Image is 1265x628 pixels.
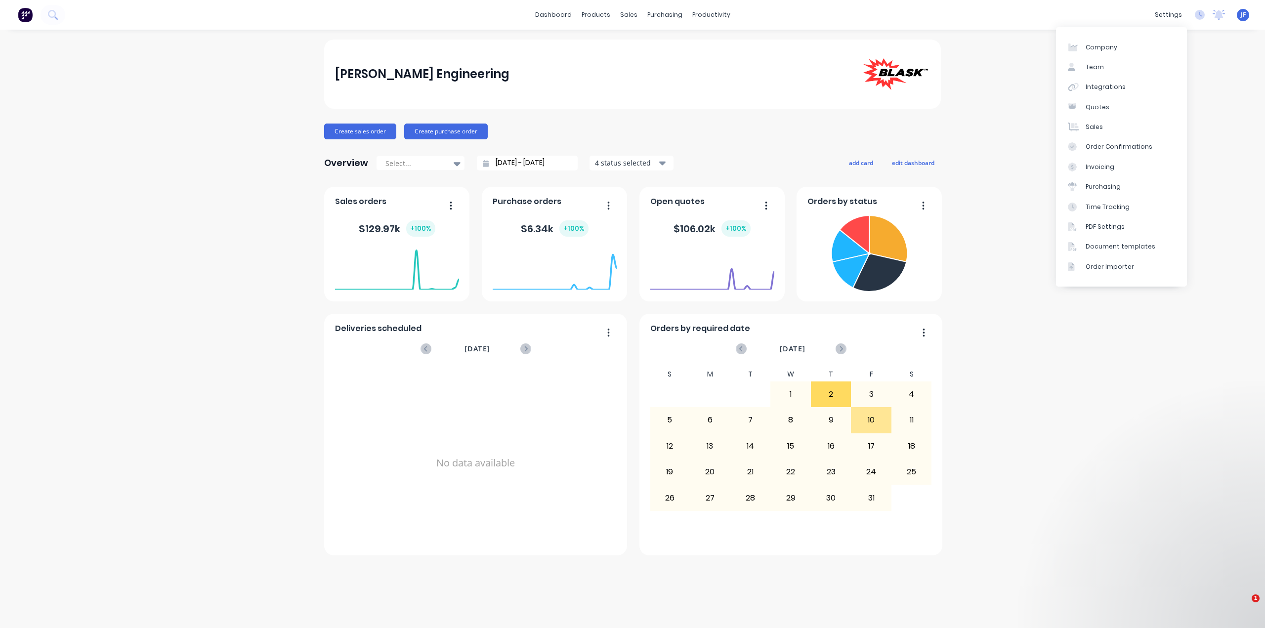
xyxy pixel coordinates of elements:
div: + 100 % [406,220,435,237]
div: + 100 % [559,220,589,237]
a: Invoicing [1056,157,1187,177]
div: purchasing [642,7,687,22]
div: 4 [892,382,931,407]
a: Integrations [1056,77,1187,97]
div: 9 [811,408,851,432]
div: 19 [650,460,690,484]
div: sales [615,7,642,22]
span: [DATE] [780,343,805,354]
div: Order Importer [1086,262,1134,271]
a: Quotes [1056,97,1187,117]
div: Sales [1086,123,1103,131]
div: 15 [771,434,810,459]
div: 24 [851,460,891,484]
div: productivity [687,7,735,22]
a: Team [1056,57,1187,77]
div: Purchasing [1086,182,1121,191]
span: Orders by status [807,196,877,208]
span: Open quotes [650,196,705,208]
a: Sales [1056,117,1187,137]
div: + 100 % [721,220,751,237]
div: Order Confirmations [1086,142,1152,151]
div: 1 [771,382,810,407]
div: 31 [851,485,891,510]
span: Sales orders [335,196,386,208]
div: S [650,367,690,381]
div: Time Tracking [1086,203,1130,211]
button: edit dashboard [885,156,941,169]
div: W [770,367,811,381]
div: 25 [892,460,931,484]
img: Factory [18,7,33,22]
div: 8 [771,408,810,432]
div: 30 [811,485,851,510]
a: dashboard [530,7,577,22]
div: 2 [811,382,851,407]
div: 21 [731,460,770,484]
iframe: Intercom live chat [1231,594,1255,618]
span: [DATE] [464,343,490,354]
div: 18 [892,434,931,459]
div: Document templates [1086,242,1155,251]
div: No data available [335,367,617,559]
div: Quotes [1086,103,1109,112]
div: 29 [771,485,810,510]
div: $ 106.02k [674,220,751,237]
a: Purchasing [1056,177,1187,197]
div: products [577,7,615,22]
div: [PERSON_NAME] Engineering [335,64,509,84]
a: PDF Settings [1056,217,1187,237]
div: Team [1086,63,1104,72]
div: 10 [851,408,891,432]
div: 5 [650,408,690,432]
div: PDF Settings [1086,222,1125,231]
a: Order Confirmations [1056,137,1187,157]
div: 4 status selected [595,158,657,168]
button: 4 status selected [590,156,674,170]
div: Integrations [1086,83,1126,91]
div: 20 [690,460,730,484]
a: Time Tracking [1056,197,1187,216]
img: Blask Engineering [861,57,930,90]
a: Company [1056,37,1187,57]
div: 23 [811,460,851,484]
div: 28 [731,485,770,510]
div: 7 [731,408,770,432]
div: T [811,367,851,381]
div: Overview [324,153,368,173]
div: 22 [771,460,810,484]
div: settings [1150,7,1187,22]
span: 1 [1252,594,1260,602]
div: 14 [731,434,770,459]
div: 11 [892,408,931,432]
div: Invoicing [1086,163,1114,171]
div: $ 129.97k [359,220,435,237]
div: F [851,367,891,381]
div: 26 [650,485,690,510]
div: 27 [690,485,730,510]
button: Create purchase order [404,124,488,139]
span: Deliveries scheduled [335,323,422,335]
span: JF [1241,10,1246,19]
div: $ 6.34k [521,220,589,237]
div: 16 [811,434,851,459]
div: 17 [851,434,891,459]
button: Create sales order [324,124,396,139]
button: add card [843,156,880,169]
div: 6 [690,408,730,432]
div: 13 [690,434,730,459]
div: M [690,367,730,381]
span: Purchase orders [493,196,561,208]
div: 3 [851,382,891,407]
div: S [891,367,932,381]
div: 12 [650,434,690,459]
a: Document templates [1056,237,1187,256]
a: Order Importer [1056,257,1187,277]
div: Company [1086,43,1117,52]
div: T [730,367,771,381]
